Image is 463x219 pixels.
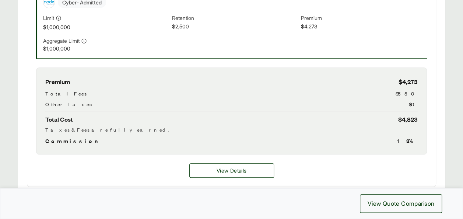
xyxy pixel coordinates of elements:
span: $4,273 [399,77,418,87]
span: Premium [45,77,70,87]
span: $1,000,000 [43,45,169,52]
span: Retention [172,14,298,22]
div: Taxes & Fees are fully earned. [45,126,418,133]
span: Limit [43,14,54,22]
span: Commission [45,136,101,145]
span: 13 % [397,136,418,145]
span: Premium [301,14,427,22]
span: $1,000,000 [43,23,169,31]
span: Aggregate Limit [43,37,80,45]
span: $4,823 [398,114,418,124]
span: View Quote Comparison [368,199,434,208]
span: Other Taxes [45,100,92,108]
button: View Quote Comparison [360,194,442,213]
span: $0 [409,100,418,108]
span: View Details [217,167,246,174]
span: Total Fees [45,90,87,97]
button: View Details [189,163,274,178]
span: Total Cost [45,114,73,124]
span: $4,273 [301,22,427,31]
span: $550 [396,90,418,97]
span: $2,500 [172,22,298,31]
a: Node International details [189,163,274,178]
